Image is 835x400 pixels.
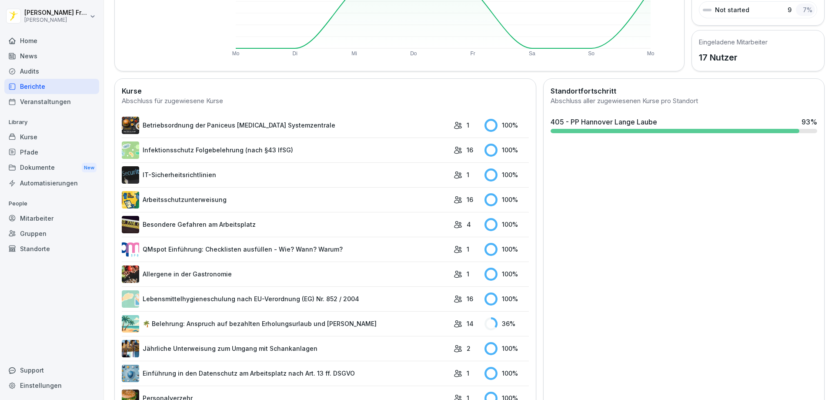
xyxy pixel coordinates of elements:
[4,160,99,176] a: DokumenteNew
[4,226,99,241] a: Gruppen
[122,315,449,333] a: 🌴 Belehrung: Anspruch auf bezahlten Erholungsurlaub und [PERSON_NAME]
[122,141,449,159] a: Infektionsschutz Folgebelehrung (nach §43 IfSG)
[470,50,475,57] text: Fr
[802,117,817,127] div: 93 %
[4,363,99,378] div: Support
[24,9,88,17] p: [PERSON_NAME] Frontini
[788,5,792,14] p: 9
[547,113,821,137] a: 405 - PP Hannover Lange Laube93%
[122,340,139,357] img: etou62n52bjq4b8bjpe35whp.png
[647,50,655,57] text: Mo
[467,220,471,229] p: 4
[122,166,139,184] img: msj3dytn6rmugecro9tfk5p0.png
[467,121,469,130] p: 1
[122,86,529,96] h2: Kurse
[4,175,99,191] a: Automatisierungen
[122,216,449,233] a: Besondere Gefahren am Arbeitsplatz
[484,342,529,355] div: 100 %
[4,79,99,94] a: Berichte
[467,170,469,179] p: 1
[551,86,817,96] h2: Standortfortschritt
[122,141,139,159] img: tgff07aey9ahi6f4hltuk21p.png
[4,48,99,64] a: News
[484,243,529,256] div: 100 %
[484,119,529,132] div: 100 %
[122,340,449,357] a: Jährliche Unterweisung zum Umgang mit Schankanlagen
[467,195,473,204] p: 16
[122,365,449,382] a: Einführung in den Datenschutz am Arbeitsplatz nach Art. 13 ff. DSGVO
[467,369,469,378] p: 1
[122,266,139,283] img: gsgognukgwbtoe3cnlsjjbmw.png
[551,96,817,106] div: Abschluss aller zugewiesenen Kurse pro Standort
[467,319,474,328] p: 14
[122,166,449,184] a: IT-Sicherheitsrichtlinien
[122,191,449,208] a: Arbeitsschutzunterweisung
[796,3,815,16] div: 7 %
[484,144,529,157] div: 100 %
[715,5,749,14] p: Not started
[351,50,357,57] text: Mi
[4,64,99,79] a: Audits
[122,241,449,258] a: QMspot Einführung: Checklisten ausfüllen - Wie? Wann? Warum?
[467,145,473,155] p: 16
[122,96,529,106] div: Abschluss für zugewiesene Kurse
[122,117,449,134] a: Betriebsordnung der Paniceus [MEDICAL_DATA] Systemzentrale
[24,17,88,23] p: [PERSON_NAME]
[484,367,529,380] div: 100 %
[4,160,99,176] div: Dokumente
[484,317,529,330] div: 36 %
[122,315,139,333] img: s9mc00x6ussfrb3lxoajtb4r.png
[467,294,473,303] p: 16
[122,290,139,308] img: gxsnf7ygjsfsmxd96jxi4ufn.png
[467,344,471,353] p: 2
[122,191,139,208] img: bgsrfyvhdm6180ponve2jajk.png
[588,50,595,57] text: So
[82,163,97,173] div: New
[4,145,99,160] a: Pfade
[699,37,768,47] h5: Eingeladene Mitarbeiter
[484,218,529,231] div: 100 %
[122,266,449,283] a: Allergene in der Gastronomie
[4,241,99,256] a: Standorte
[122,290,449,308] a: Lebensmittelhygieneschulung nach EU-Verordnung (EG) Nr. 852 / 2004
[122,365,139,382] img: x7xa5977llyo53hf30kzdyol.png
[467,245,469,254] p: 1
[4,33,99,48] a: Home
[4,94,99,109] a: Veranstaltungen
[122,117,139,134] img: erelp9ks1mghlbfzfpgfvnw0.png
[484,292,529,306] div: 100 %
[467,269,469,279] p: 1
[699,51,768,64] p: 17 Nutzer
[484,268,529,281] div: 100 %
[122,216,139,233] img: zq4t51x0wy87l3xh8s87q7rq.png
[293,50,297,57] text: Di
[484,193,529,206] div: 100 %
[4,197,99,211] p: People
[4,115,99,129] p: Library
[4,129,99,145] a: Kurse
[232,50,240,57] text: Mo
[484,168,529,182] div: 100 %
[410,50,417,57] text: Do
[122,241,139,258] img: rsy9vu330m0sw5op77geq2rv.png
[4,378,99,393] a: Einstellungen
[529,50,535,57] text: Sa
[551,117,657,127] div: 405 - PP Hannover Lange Laube
[4,211,99,226] a: Mitarbeiter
